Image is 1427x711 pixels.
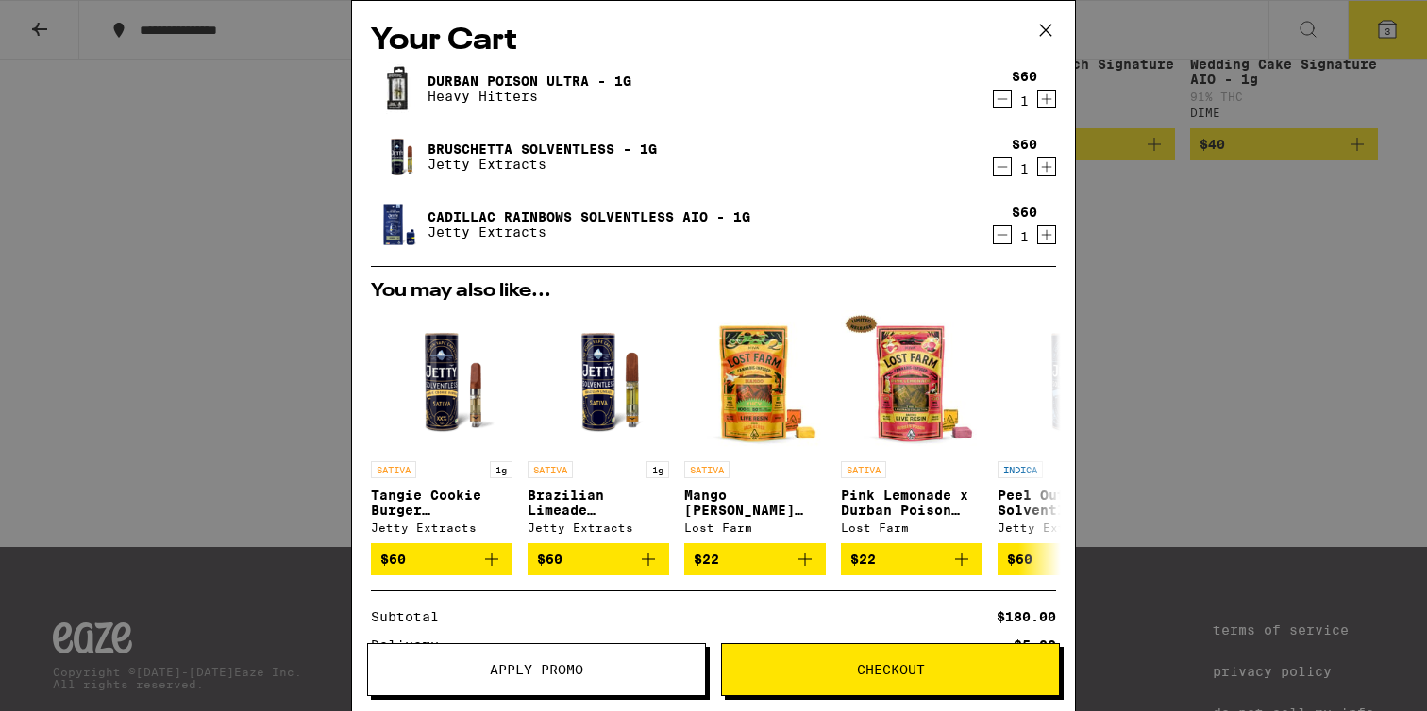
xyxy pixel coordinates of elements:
[371,310,512,543] a: Open page for Tangie Cookie Burger Solventless - 1g from Jetty Extracts
[537,552,562,567] span: $60
[11,13,136,28] span: Hi. Need any help?
[371,310,512,452] img: Jetty Extracts - Tangie Cookie Burger Solventless - 1g
[684,521,826,534] div: Lost Farm
[1007,552,1032,567] span: $60
[528,543,669,575] button: Add to bag
[721,643,1060,696] button: Checkout
[1012,229,1037,244] div: 1
[841,543,982,575] button: Add to bag
[997,610,1056,623] div: $180.00
[371,521,512,534] div: Jetty Extracts
[1012,205,1037,220] div: $60
[841,521,982,534] div: Lost Farm
[684,543,826,575] button: Add to bag
[998,461,1043,478] p: INDICA
[371,282,1056,301] h2: You may also like...
[490,663,583,676] span: Apply Promo
[993,157,1012,176] button: Decrement
[841,461,886,478] p: SATIVA
[528,310,669,452] img: Jetty Extracts - Brazilian Limeade Solventless - 1g
[490,461,512,478] p: 1g
[428,209,750,224] a: Cadillac Rainbows Solventless AIO - 1g
[684,310,826,543] a: Open page for Mango Jack Herer THCv 10:5 Chews from Lost Farm
[428,224,750,240] p: Jetty Extracts
[528,310,669,543] a: Open page for Brazilian Limeade Solventless - 1g from Jetty Extracts
[684,310,826,452] img: Lost Farm - Mango Jack Herer THCv 10:5 Chews
[684,488,826,518] p: Mango [PERSON_NAME] THCv 10:5 Chews
[998,488,1139,518] p: Peel Out Solventless - 1g
[998,310,1139,543] a: Open page for Peel Out Solventless - 1g from Jetty Extracts
[694,552,719,567] span: $22
[857,663,925,676] span: Checkout
[428,141,657,157] a: Bruschetta Solventless - 1g
[841,310,982,543] a: Open page for Pink Lemonade x Durban Poison Resin 100mg from Lost Farm
[646,461,669,478] p: 1g
[1012,161,1037,176] div: 1
[1037,225,1056,244] button: Increment
[684,461,730,478] p: SATIVA
[1037,90,1056,108] button: Increment
[850,552,876,567] span: $22
[841,488,982,518] p: Pink Lemonade x Durban Poison Resin 100mg
[841,310,982,452] img: Lost Farm - Pink Lemonade x Durban Poison Resin 100mg
[998,543,1139,575] button: Add to bag
[1012,93,1037,108] div: 1
[428,89,631,104] p: Heavy Hitters
[1014,638,1056,652] div: $5.00
[371,488,512,518] p: Tangie Cookie Burger Solventless - 1g
[371,62,424,115] img: Durban Poison Ultra - 1g
[993,90,1012,108] button: Decrement
[428,74,631,89] a: Durban Poison Ultra - 1g
[528,521,669,534] div: Jetty Extracts
[371,130,424,183] img: Bruschetta Solventless - 1g
[1012,137,1037,152] div: $60
[371,461,416,478] p: SATIVA
[380,552,406,567] span: $60
[528,461,573,478] p: SATIVA
[998,310,1139,452] img: Jetty Extracts - Peel Out Solventless - 1g
[428,157,657,172] p: Jetty Extracts
[371,543,512,575] button: Add to bag
[1037,157,1056,176] button: Increment
[371,20,1056,62] h2: Your Cart
[371,610,452,623] div: Subtotal
[371,638,452,652] div: Delivery
[993,225,1012,244] button: Decrement
[528,488,669,518] p: Brazilian Limeade Solventless - 1g
[998,521,1139,534] div: Jetty Extracts
[367,643,706,696] button: Apply Promo
[1012,69,1037,84] div: $60
[371,198,424,251] img: Cadillac Rainbows Solventless AIO - 1g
